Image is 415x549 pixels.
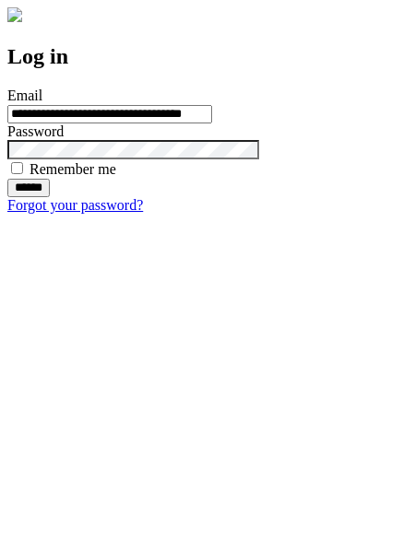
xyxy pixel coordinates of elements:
[7,197,143,213] a: Forgot your password?
[7,44,408,69] h2: Log in
[7,7,22,22] img: logo-4e3dc11c47720685a147b03b5a06dd966a58ff35d612b21f08c02c0306f2b779.png
[30,161,116,177] label: Remember me
[7,123,64,139] label: Password
[7,88,42,103] label: Email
